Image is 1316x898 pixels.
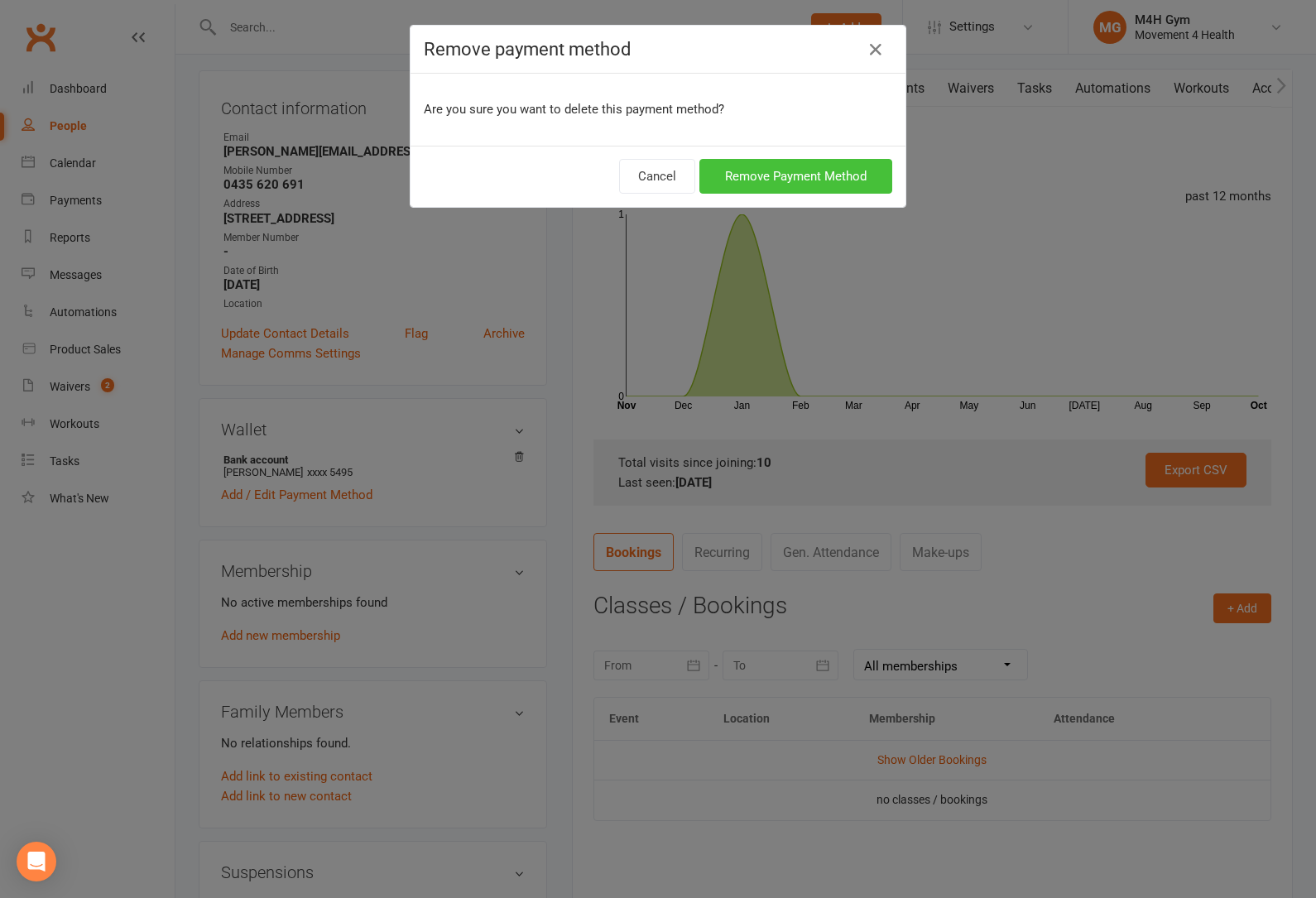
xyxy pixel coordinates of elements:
button: Close [862,36,889,63]
h4: Remove payment method [424,39,892,60]
button: Cancel [619,159,695,194]
div: Open Intercom Messenger [17,842,56,881]
button: Remove Payment Method [699,159,892,194]
p: Are you sure you want to delete this payment method? [424,99,892,119]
